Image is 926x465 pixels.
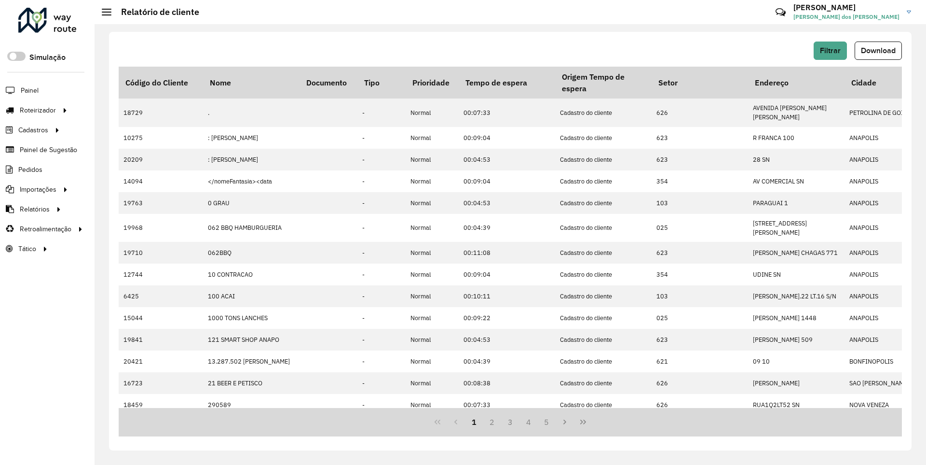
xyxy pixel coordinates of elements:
td: 18459 [119,394,203,416]
td: - [357,149,406,170]
td: 10 CONTRACAO [203,264,300,285]
td: 290589 [203,394,300,416]
td: 14094 [119,170,203,192]
td: 00:09:04 [459,264,555,285]
td: 626 [652,394,748,416]
td: 13.287.502 [PERSON_NAME] [203,351,300,372]
th: Endereço [748,67,844,99]
td: 16723 [119,372,203,394]
td: 025 [652,214,748,242]
td: Normal [406,127,459,149]
td: 19968 [119,214,203,242]
button: Last Page [574,413,592,431]
span: Relatórios [20,204,50,214]
td: Cadastro do cliente [555,242,652,264]
td: Cadastro do cliente [555,329,652,351]
button: Filtrar [814,42,847,60]
td: 00:09:04 [459,170,555,192]
th: Código do Cliente [119,67,203,99]
span: Tático [18,244,36,254]
td: [PERSON_NAME] CHAGAS 771 [748,242,844,264]
td: 19710 [119,242,203,264]
td: - [357,285,406,307]
button: 5 [538,413,556,431]
td: 10275 [119,127,203,149]
td: Cadastro do cliente [555,192,652,214]
td: 19841 [119,329,203,351]
td: R FRANCA 100 [748,127,844,149]
td: 20421 [119,351,203,372]
td: Cadastro do cliente [555,264,652,285]
td: Normal [406,394,459,416]
th: Setor [652,67,748,99]
td: 12744 [119,264,203,285]
td: Cadastro do cliente [555,127,652,149]
td: 00:07:33 [459,394,555,416]
span: Filtrar [820,46,841,55]
th: Documento [300,67,357,99]
button: Next Page [556,413,574,431]
td: 20209 [119,149,203,170]
td: Cadastro do cliente [555,351,652,372]
td: Cadastro do cliente [555,170,652,192]
th: Nome [203,67,300,99]
td: 623 [652,127,748,149]
td: - [357,99,406,127]
td: PARAGUAI 1 [748,192,844,214]
th: Tipo [357,67,406,99]
td: - [357,127,406,149]
td: Cadastro do cliente [555,214,652,242]
td: Normal [406,149,459,170]
td: - [357,307,406,329]
td: 062 BBQ HAMBURGUERIA [203,214,300,242]
td: 00:04:39 [459,351,555,372]
td: Normal [406,264,459,285]
td: 15044 [119,307,203,329]
td: Normal [406,351,459,372]
td: 121 SMART SHOP ANAPO [203,329,300,351]
td: 623 [652,329,748,351]
td: - [357,192,406,214]
td: : [PERSON_NAME] [203,127,300,149]
td: 28 SN [748,149,844,170]
td: - [357,351,406,372]
td: Normal [406,214,459,242]
button: 2 [483,413,501,431]
td: RUA1Q2LT52 SN [748,394,844,416]
td: - [357,242,406,264]
td: Normal [406,372,459,394]
td: 00:07:33 [459,99,555,127]
td: 621 [652,351,748,372]
td: Normal [406,99,459,127]
button: 1 [465,413,483,431]
td: Cadastro do cliente [555,285,652,307]
td: [PERSON_NAME] 509 [748,329,844,351]
td: 00:09:04 [459,127,555,149]
td: [STREET_ADDRESS][PERSON_NAME] [748,214,844,242]
td: 1000 TONS LANCHES [203,307,300,329]
td: AV COMERCIAL SN [748,170,844,192]
span: Painel de Sugestão [20,145,77,155]
th: Tempo de espera [459,67,555,99]
td: UDINE SN [748,264,844,285]
td: - [357,264,406,285]
th: Origem Tempo de espera [555,67,652,99]
span: Roteirizador [20,105,56,115]
td: Cadastro do cliente [555,394,652,416]
td: Normal [406,329,459,351]
span: [PERSON_NAME] dos [PERSON_NAME] [793,13,899,21]
td: [PERSON_NAME].22 LT.16 S/N [748,285,844,307]
td: . [203,99,300,127]
td: 062BBQ [203,242,300,264]
td: - [357,214,406,242]
td: Normal [406,285,459,307]
td: - [357,372,406,394]
td: 00:09:22 [459,307,555,329]
td: Normal [406,307,459,329]
td: </nomeFantasia><data [203,170,300,192]
td: AVENIDA [PERSON_NAME] [PERSON_NAME] [748,99,844,127]
span: Importações [20,184,56,195]
td: Normal [406,170,459,192]
td: 623 [652,149,748,170]
td: [PERSON_NAME] 1448 [748,307,844,329]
